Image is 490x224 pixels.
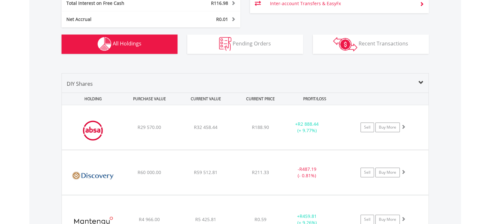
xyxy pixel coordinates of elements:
span: R2 888.44 [298,121,319,127]
span: Pending Orders [233,40,271,47]
span: R459.81 [300,213,317,219]
span: DIY Shares [67,80,93,87]
span: R32 458.44 [194,124,217,130]
img: holdings-wht.png [98,37,111,51]
div: Net Accrual [62,16,166,23]
a: Buy More [375,122,400,132]
img: EQU.ZA.ABG.png [65,113,120,148]
span: R188.90 [252,124,269,130]
button: All Holdings [62,34,178,54]
span: All Holdings [113,40,141,47]
span: Recent Transactions [359,40,408,47]
span: R4 966.00 [139,216,160,222]
div: CURRENT PRICE [235,93,286,105]
div: - (- 0.81%) [283,166,331,179]
a: Sell [360,168,374,177]
a: Sell [360,122,374,132]
span: R487.19 [299,166,316,172]
span: R60 000.00 [138,169,161,175]
span: R29 570.00 [138,124,161,130]
div: CURRENT VALUE [178,93,234,105]
div: + (+ 9.77%) [283,121,331,134]
img: pending_instructions-wht.png [219,37,231,51]
img: transactions-zar-wht.png [333,37,357,51]
a: Buy More [375,168,400,177]
div: PROFIT/LOSS [287,93,342,105]
span: R59 512.81 [194,169,217,175]
span: R5 425.81 [195,216,216,222]
div: HOLDING [62,93,121,105]
span: R0.59 [255,216,266,222]
span: R211.33 [252,169,269,175]
div: PURCHASE VALUE [122,93,177,105]
button: Pending Orders [187,34,303,54]
span: R0.01 [216,16,228,22]
button: Recent Transactions [313,34,429,54]
img: EQU.ZA.DSY.png [65,158,120,193]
